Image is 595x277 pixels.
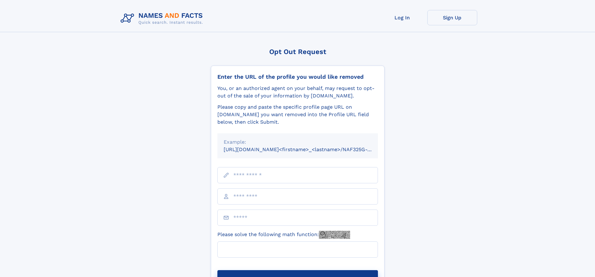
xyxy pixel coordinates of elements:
[427,10,477,25] a: Sign Up
[217,73,378,80] div: Enter the URL of the profile you would like removed
[118,10,208,27] img: Logo Names and Facts
[224,146,390,152] small: [URL][DOMAIN_NAME]<firstname>_<lastname>/NAF325G-xxxxxxxx
[224,138,372,146] div: Example:
[217,103,378,126] div: Please copy and paste the specific profile page URL on [DOMAIN_NAME] you want removed into the Pr...
[211,48,384,56] div: Opt Out Request
[377,10,427,25] a: Log In
[217,231,350,239] label: Please solve the following math function:
[217,85,378,100] div: You, or an authorized agent on your behalf, may request to opt-out of the sale of your informatio...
